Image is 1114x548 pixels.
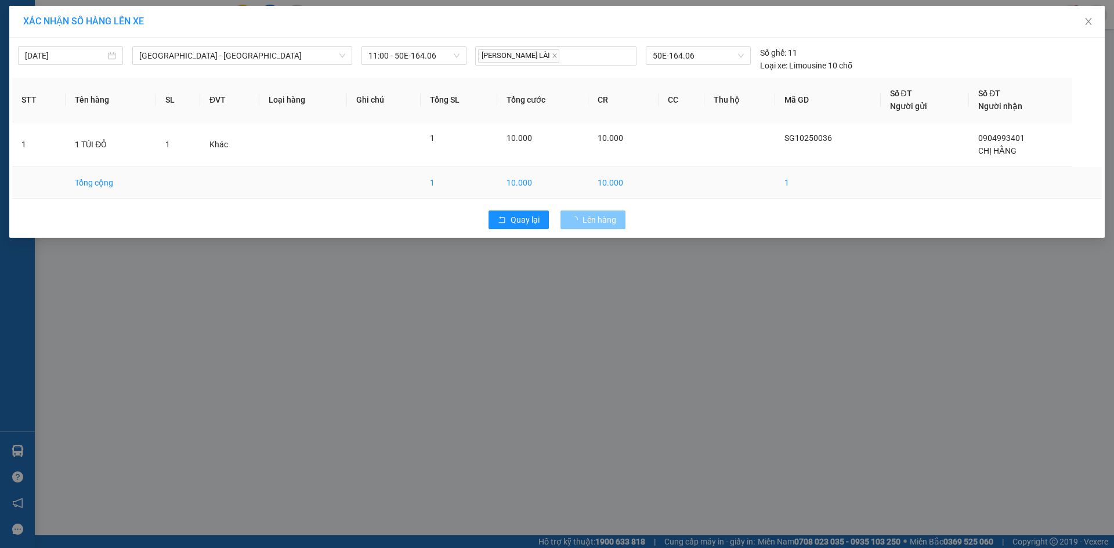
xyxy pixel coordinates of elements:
[570,216,583,224] span: loading
[421,78,497,122] th: Tổng SL
[200,78,259,122] th: ĐVT
[12,78,66,122] th: STT
[978,101,1022,111] span: Người nhận
[339,52,346,59] span: down
[498,216,506,225] span: rollback
[1084,17,1093,26] span: close
[25,49,106,62] input: 14/10/2025
[347,78,421,122] th: Ghi chú
[139,47,345,64] span: Sài Gòn - Vĩnh Long
[368,47,460,64] span: 11:00 - 50E-164.06
[588,78,659,122] th: CR
[775,78,880,122] th: Mã GD
[978,146,1017,155] span: CHỊ HẰNG
[775,167,880,199] td: 1
[653,47,743,64] span: 50E-164.06
[659,78,704,122] th: CC
[583,213,616,226] span: Lên hàng
[497,78,588,122] th: Tổng cước
[66,122,156,167] td: 1 TÚI ĐỎ
[784,133,832,143] span: SG10250036
[588,167,659,199] td: 10.000
[890,101,927,111] span: Người gửi
[430,133,435,143] span: 1
[421,167,497,199] td: 1
[259,78,347,122] th: Loại hàng
[489,211,549,229] button: rollbackQuay lại
[598,133,623,143] span: 10.000
[552,53,558,59] span: close
[66,167,156,199] td: Tổng cộng
[1072,6,1105,38] button: Close
[478,49,559,63] span: [PERSON_NAME] LÀI
[23,16,144,27] span: XÁC NHẬN SỐ HÀNG LÊN XE
[66,78,156,122] th: Tên hàng
[497,167,588,199] td: 10.000
[760,46,797,59] div: 11
[12,122,66,167] td: 1
[760,46,786,59] span: Số ghế:
[507,133,532,143] span: 10.000
[704,78,775,122] th: Thu hộ
[156,78,200,122] th: SL
[760,59,852,72] div: Limousine 10 chỗ
[511,213,540,226] span: Quay lại
[978,89,1000,98] span: Số ĐT
[165,140,170,149] span: 1
[978,133,1025,143] span: 0904993401
[200,122,259,167] td: Khác
[560,211,625,229] button: Lên hàng
[760,59,787,72] span: Loại xe:
[890,89,912,98] span: Số ĐT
